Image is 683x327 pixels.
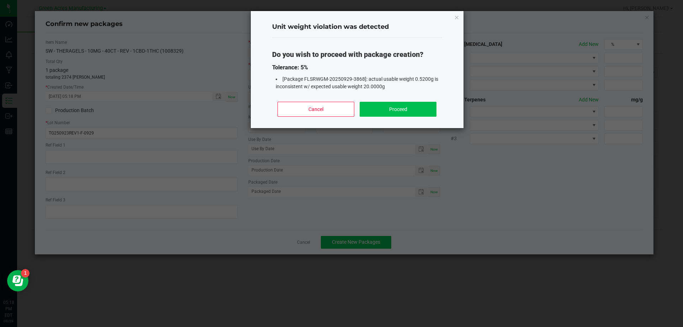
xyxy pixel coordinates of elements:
p: Do you wish to proceed with package creation? [272,49,442,60]
li: [Package FLSRWGM-20250929-3868]: actual usable weight 0.5200g is inconsistent w/ expected usable ... [276,75,442,90]
p: Tolerance: 5% [272,63,442,72]
button: Proceed [360,102,436,117]
h4: Unit weight violation was detected [272,22,442,32]
button: Cancel [277,102,354,117]
button: Close [454,13,459,21]
iframe: Resource center unread badge [21,269,30,278]
iframe: Resource center [7,270,28,291]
